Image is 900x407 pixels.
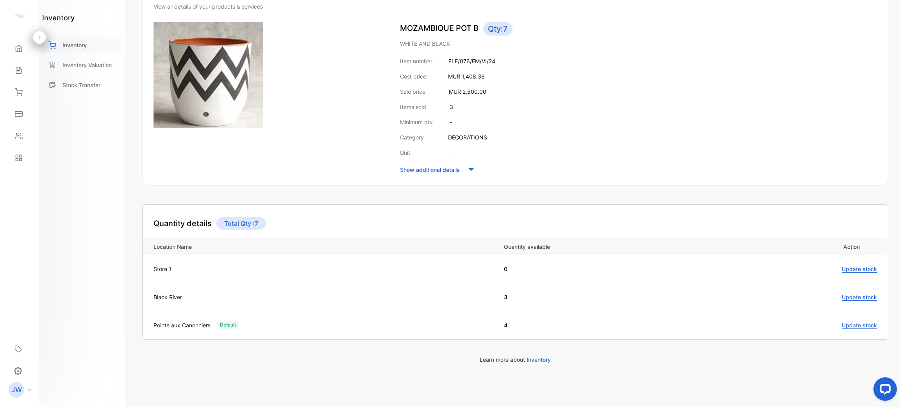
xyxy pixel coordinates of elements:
[62,61,112,69] p: Inventory Valuation
[42,12,75,23] h1: inventory
[154,22,263,128] img: item
[400,39,877,48] p: WHITE AND BLACK
[154,2,877,11] div: View all details of your products & services
[450,118,452,126] p: -
[217,321,239,329] div: Default
[400,22,877,36] p: MOZAMBIQUE POT B
[42,37,122,53] a: Inventory
[504,293,706,301] p: 3
[448,73,485,80] span: MUR 1,408.36
[42,77,122,93] a: Stock Transfer
[483,22,512,36] span: Qty: 7
[216,217,266,230] p: Total Qty : 7
[504,321,706,329] p: 4
[867,374,900,407] iframe: LiveChat chat widget
[527,356,551,363] span: Inventory
[448,148,450,157] p: -
[400,57,432,65] p: Item number
[42,57,122,73] a: Inventory Valuation
[842,294,877,301] span: Update stock
[154,218,212,229] h4: Quantity details
[154,241,496,251] p: Location Name
[504,241,706,251] p: Quantity available
[154,265,171,273] p: Store 1
[400,166,460,174] p: Show additional details
[400,87,425,96] p: Sale price
[400,118,433,126] p: Minimum qty
[400,148,410,157] p: Unit
[842,322,877,329] span: Update stock
[450,103,453,111] p: 3
[154,321,211,329] p: Pointe aux Canonniers
[62,81,100,89] p: Stock Transfer
[11,385,22,395] p: JW
[842,266,877,273] span: Update stock
[154,293,182,301] p: Black River
[448,57,495,65] p: ELE/076/EM/VI/24
[504,265,706,273] p: 0
[142,355,888,364] p: Learn more about
[717,241,860,251] p: Action
[448,133,487,141] p: DECORATIONS
[400,133,424,141] p: Category
[62,41,87,49] p: Inventory
[449,88,486,95] span: MUR 2,500.00
[400,72,426,80] p: Cost price
[14,10,25,22] img: logo
[400,103,426,111] p: Items sold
